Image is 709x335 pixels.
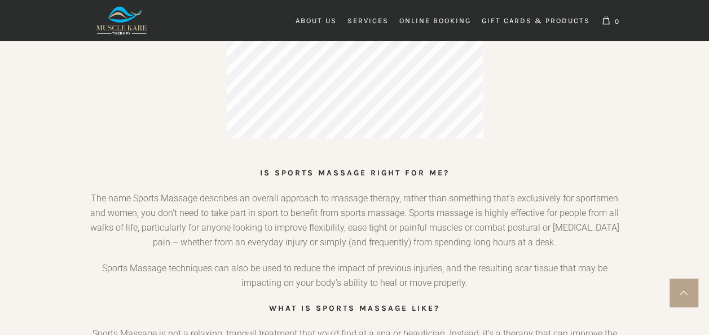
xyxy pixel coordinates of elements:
[477,10,595,32] a: Gift Cards & Products
[347,16,389,25] span: Services
[342,10,394,32] a: Services
[399,16,471,25] span: Online Booking
[296,16,337,25] span: About Us
[269,303,440,313] b: What Is Sports Massage Like?
[290,10,342,32] a: About Us
[394,10,476,32] a: Online Booking
[482,16,590,25] span: Gift Cards & Products
[89,261,619,302] p: Sports Massage techniques can also be used to reduce the impact of previous injuries, and the res...
[259,168,449,178] b: Is Sports Massage Right for Me?
[89,191,619,261] p: The name Sports Massage describes an overall approach to massage therapy, rather than something t...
